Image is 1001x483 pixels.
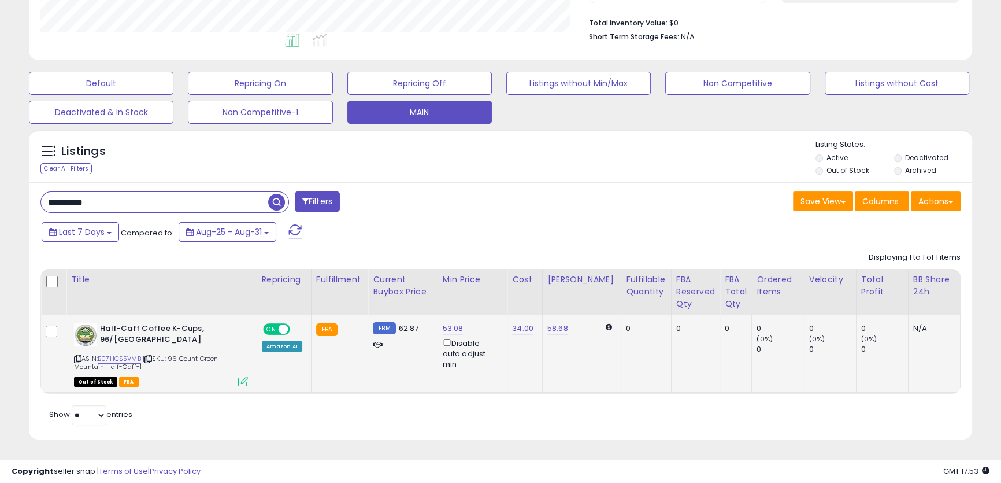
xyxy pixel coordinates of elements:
div: 0 [725,323,743,334]
span: Show: entries [49,409,132,420]
div: Fulfillable Quantity [626,274,666,298]
small: FBA [316,323,338,336]
div: Amazon AI [262,341,302,352]
span: 2025-09-8 17:53 GMT [943,466,989,477]
button: Actions [911,191,961,211]
button: Default [29,72,173,95]
span: Compared to: [121,227,174,238]
li: $0 [589,15,952,29]
div: [PERSON_NAME] [547,274,616,286]
span: Last 7 Days [59,226,105,238]
div: Fulfillment [316,274,363,286]
label: Out of Stock [826,165,869,175]
button: Deactivated & In Stock [29,101,173,124]
small: (0%) [861,334,877,344]
div: 0 [757,323,803,334]
strong: Copyright [12,466,54,477]
a: 53.08 [443,323,464,334]
span: ON [264,325,279,334]
a: 34.00 [512,323,533,334]
span: | SKU: 96 Count Green Mountain Half-Caff-1 [74,354,218,371]
div: Total Profit [861,274,903,298]
a: 58.68 [547,323,568,334]
label: Active [826,153,848,163]
span: N/A [681,31,695,42]
div: 0 [861,323,908,334]
h5: Listings [61,143,106,160]
div: FBA Reserved Qty [676,274,715,310]
div: 0 [757,344,803,355]
label: Archived [905,165,936,175]
button: Aug-25 - Aug-31 [179,222,276,242]
b: Short Term Storage Fees: [589,32,679,42]
div: Displaying 1 to 1 of 1 items [869,252,961,263]
div: 0 [861,344,908,355]
div: BB Share 24h. [913,274,955,298]
div: Repricing [262,274,306,286]
button: Columns [855,191,909,211]
button: Last 7 Days [42,222,119,242]
button: Repricing On [188,72,332,95]
p: Listing States: [815,139,972,150]
div: Current Buybox Price [373,274,432,298]
img: 51bn1Sfkv7L._SL40_.jpg [74,323,97,346]
button: Filters [295,191,340,212]
button: Listings without Cost [825,72,969,95]
small: (0%) [757,334,773,344]
span: FBA [119,377,139,387]
button: Repricing Off [347,72,492,95]
b: Half-Caff Coffee K-Cups, 96/[GEOGRAPHIC_DATA] [100,323,240,348]
span: All listings that are currently out of stock and unavailable for purchase on Amazon [74,377,117,387]
div: FBA Total Qty [725,274,747,310]
span: Aug-25 - Aug-31 [196,226,262,238]
button: Non Competitive [665,72,810,95]
span: OFF [288,325,306,334]
div: Disable auto adjust min [443,337,499,370]
div: 0 [676,323,711,334]
a: Privacy Policy [150,466,201,477]
div: 0 [809,344,856,355]
b: Total Inventory Value: [589,18,668,28]
div: N/A [913,323,951,334]
div: Title [71,274,252,286]
div: Min Price [443,274,503,286]
button: Save View [793,191,853,211]
small: FBM [373,322,395,334]
div: 0 [809,323,856,334]
div: seller snap | | [12,466,201,477]
div: Cost [512,274,537,286]
div: Clear All Filters [40,163,92,174]
small: (0%) [809,334,825,344]
span: 62.87 [399,323,419,334]
div: Velocity [809,274,851,286]
button: Non Competitive-1 [188,101,332,124]
a: Terms of Use [99,466,148,477]
button: MAIN [347,101,492,124]
label: Deactivated [905,153,948,163]
a: B07HCS5VMB [98,354,141,364]
div: 0 [626,323,662,334]
div: ASIN: [74,323,248,385]
button: Listings without Min/Max [506,72,651,95]
div: Ordered Items [757,274,799,298]
span: Columns [862,196,899,207]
